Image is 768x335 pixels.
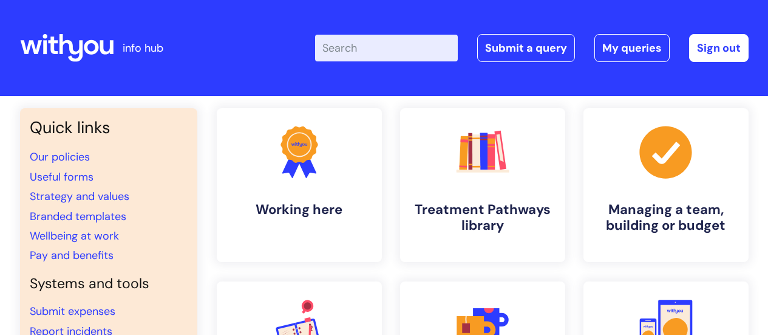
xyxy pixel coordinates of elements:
h4: Managing a team, building or budget [593,202,739,234]
a: Submit a query [477,34,575,62]
a: Branded templates [30,209,126,224]
h3: Quick links [30,118,188,137]
p: info hub [123,38,163,58]
h4: Systems and tools [30,275,188,292]
a: Working here [217,108,382,262]
a: Strategy and values [30,189,129,204]
a: Useful forms [30,170,93,184]
a: Pay and benefits [30,248,114,263]
a: Managing a team, building or budget [583,108,749,262]
a: Treatment Pathways library [400,108,565,262]
a: Sign out [689,34,749,62]
input: Search [315,35,458,61]
a: My queries [594,34,670,62]
a: Wellbeing at work [30,229,119,243]
a: Submit expenses [30,304,115,319]
h4: Working here [226,202,372,218]
h4: Treatment Pathways library [410,202,556,234]
div: | - [315,34,749,62]
a: Our policies [30,150,90,164]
